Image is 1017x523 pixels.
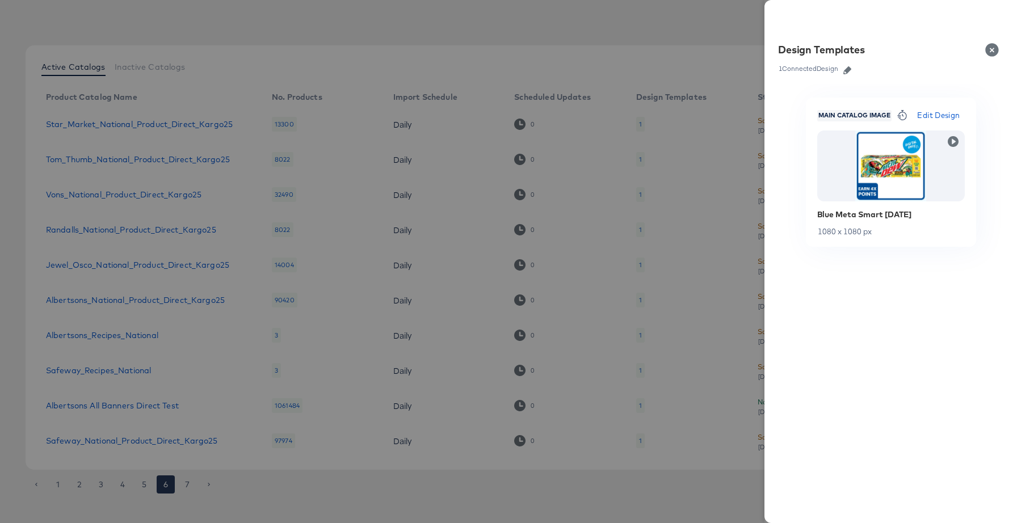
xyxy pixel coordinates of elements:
div: Blue Meta Smart [DATE] [817,210,965,219]
button: Edit Design [913,109,964,122]
span: Edit Design [917,109,960,122]
div: 1 Connected Design [778,65,839,73]
button: Close [978,34,1010,66]
span: Main Catalog Image [817,111,892,120]
div: Design Templates [778,43,865,57]
div: 1080 x 1080 px [817,227,965,235]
